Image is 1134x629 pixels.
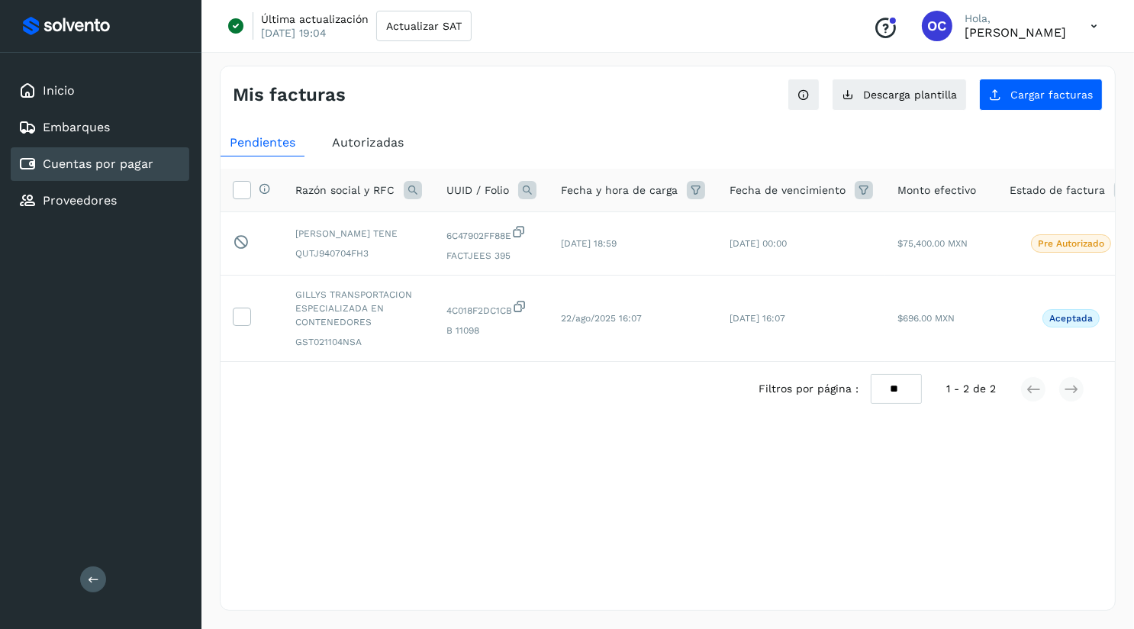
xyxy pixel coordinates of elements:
button: Actualizar SAT [376,11,472,41]
span: Filtros por página : [759,381,859,397]
span: [DATE] 16:07 [730,313,785,324]
a: Cuentas por pagar [43,156,153,171]
span: 4C018F2DC1CB [446,299,536,318]
span: [PERSON_NAME] TENE [295,227,422,240]
span: UUID / Folio [446,182,509,198]
h4: Mis facturas [233,84,346,106]
span: 1 - 2 de 2 [946,381,996,397]
span: GILLYS TRANSPORTACION ESPECIALIZADA EN CONTENEDORES [295,288,422,329]
a: Proveedores [43,193,117,208]
span: Razón social y RFC [295,182,395,198]
p: Hola, [965,12,1066,25]
button: Cargar facturas [979,79,1103,111]
span: B 11098 [446,324,536,337]
a: Inicio [43,83,75,98]
span: $696.00 MXN [897,313,955,324]
button: Descarga plantilla [832,79,967,111]
span: FACTJEES 395 [446,249,536,263]
span: Fecha de vencimiento [730,182,846,198]
span: Cargar facturas [1010,89,1093,100]
div: Proveedores [11,184,189,218]
p: [DATE] 19:04 [261,26,327,40]
p: Última actualización [261,12,369,26]
span: Estado de factura [1010,182,1105,198]
span: Fecha y hora de carga [561,182,678,198]
span: Descarga plantilla [863,89,957,100]
span: Actualizar SAT [386,21,462,31]
div: Inicio [11,74,189,108]
a: Embarques [43,120,110,134]
div: Cuentas por pagar [11,147,189,181]
div: Embarques [11,111,189,144]
p: Aceptada [1049,313,1093,324]
span: Monto efectivo [897,182,976,198]
span: QUTJ940704FH3 [295,247,422,260]
span: Autorizadas [332,135,404,150]
span: 6C47902FF88E [446,224,536,243]
span: 22/ago/2025 16:07 [561,313,642,324]
span: Pendientes [230,135,295,150]
span: $75,400.00 MXN [897,238,968,249]
span: GST021104NSA [295,335,422,349]
p: Pre Autorizado [1038,238,1104,249]
span: [DATE] 18:59 [561,238,617,249]
p: Oswaldo Chavarria [965,25,1066,40]
span: [DATE] 00:00 [730,238,787,249]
